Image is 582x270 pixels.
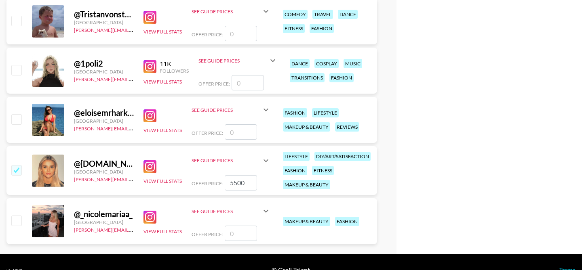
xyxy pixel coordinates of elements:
[143,228,182,234] button: View Full Stats
[143,127,182,133] button: View Full Stats
[338,10,358,19] div: dance
[192,31,223,38] span: Offer Price:
[310,24,334,33] div: fashion
[312,10,333,19] div: travel
[192,180,223,186] span: Offer Price:
[74,225,232,233] a: [PERSON_NAME][EMAIL_ADDRESS][PERSON_NAME][DOMAIN_NAME]
[335,122,359,132] div: reviews
[225,175,257,190] input: 5,500
[335,217,359,226] div: fashion
[74,169,134,175] div: [GEOGRAPHIC_DATA]
[143,160,156,173] img: Instagram
[192,208,261,214] div: See Guide Prices
[192,201,271,221] div: See Guide Prices
[290,73,325,82] div: transitions
[283,108,307,117] div: fashion
[74,175,232,182] a: [PERSON_NAME][EMAIL_ADDRESS][PERSON_NAME][DOMAIN_NAME]
[192,107,261,113] div: See Guide Prices
[314,152,371,161] div: diy/art/satisfaction
[74,118,134,124] div: [GEOGRAPHIC_DATA]
[160,68,189,74] div: Followers
[74,108,134,118] div: @ eloisemrharkness
[74,25,232,33] a: [PERSON_NAME][EMAIL_ADDRESS][PERSON_NAME][DOMAIN_NAME]
[74,124,232,132] a: [PERSON_NAME][EMAIL_ADDRESS][PERSON_NAME][DOMAIN_NAME]
[74,209,134,219] div: @ _nicolemariaa_
[225,26,257,41] input: 0
[283,217,330,226] div: makeup & beauty
[74,159,134,169] div: @ [DOMAIN_NAME]
[198,51,278,70] div: See Guide Prices
[143,109,156,122] img: Instagram
[74,59,134,69] div: @ 1poli2
[314,59,339,68] div: cosplay
[283,10,308,19] div: comedy
[192,130,223,136] span: Offer Price:
[143,60,156,73] img: Instagram
[74,69,134,75] div: [GEOGRAPHIC_DATA]
[143,11,156,24] img: Instagram
[198,58,268,64] div: See Guide Prices
[344,59,362,68] div: music
[232,75,264,90] input: 0
[290,59,310,68] div: dance
[283,166,307,175] div: fashion
[312,108,339,117] div: lifestyle
[192,2,271,21] div: See Guide Prices
[192,157,261,163] div: See Guide Prices
[225,124,257,140] input: 0
[283,180,330,189] div: makeup & beauty
[74,219,134,225] div: [GEOGRAPHIC_DATA]
[283,24,305,33] div: fitness
[143,79,182,85] button: View Full Stats
[143,178,182,184] button: View Full Stats
[143,29,182,35] button: View Full Stats
[143,211,156,224] img: Instagram
[74,75,232,82] a: [PERSON_NAME][EMAIL_ADDRESS][PERSON_NAME][DOMAIN_NAME]
[329,73,354,82] div: fashion
[198,81,230,87] span: Offer Price:
[225,226,257,241] input: 0
[192,100,271,119] div: See Guide Prices
[283,152,310,161] div: lifestyle
[74,9,134,19] div: @ Tristanvonstaden
[192,8,261,15] div: See Guide Prices
[192,151,271,170] div: See Guide Prices
[192,231,223,237] span: Offer Price:
[160,60,189,68] div: 11K
[283,122,330,132] div: makeup & beauty
[74,19,134,25] div: [GEOGRAPHIC_DATA]
[312,166,334,175] div: fitness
